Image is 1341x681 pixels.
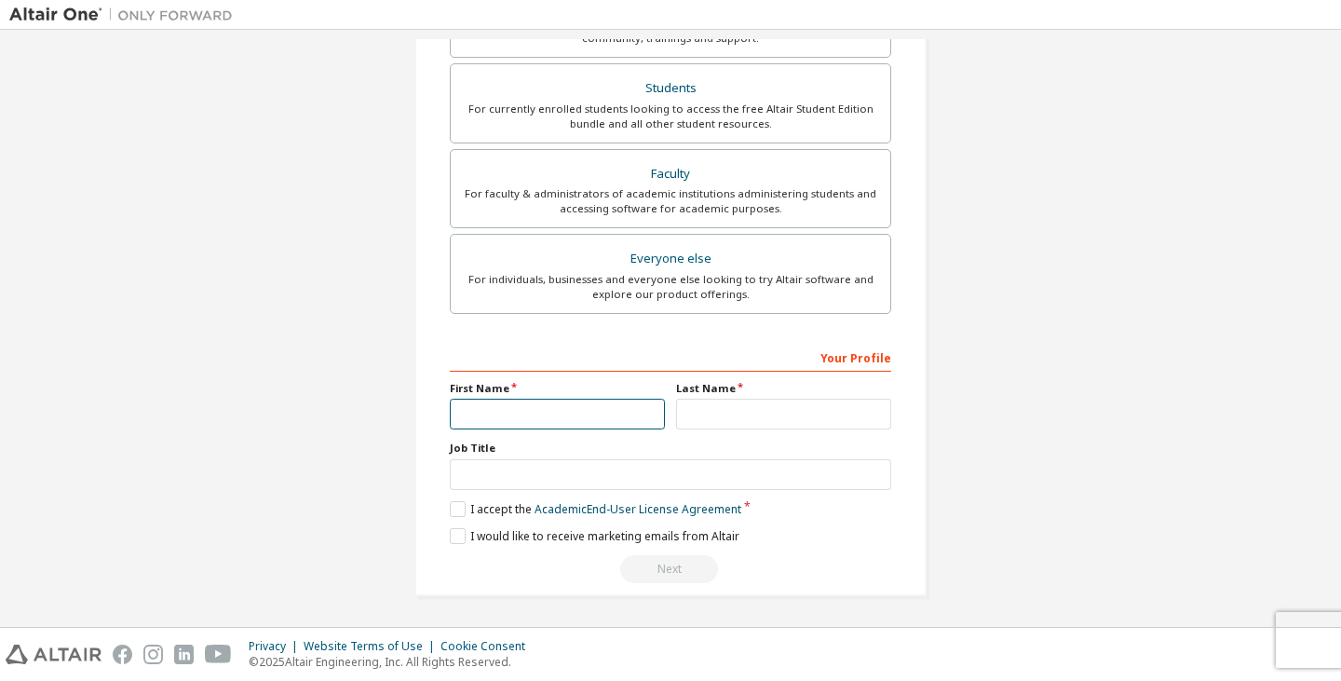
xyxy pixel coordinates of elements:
div: For faculty & administrators of academic institutions administering students and accessing softwa... [462,186,879,216]
div: Faculty [462,161,879,187]
div: Cookie Consent [440,639,536,654]
div: Email already exists [450,555,891,583]
div: Website Terms of Use [304,639,440,654]
div: Your Profile [450,342,891,372]
div: Privacy [249,639,304,654]
p: © 2025 Altair Engineering, Inc. All Rights Reserved. [249,654,536,670]
div: For currently enrolled students looking to access the free Altair Student Edition bundle and all ... [462,102,879,131]
img: facebook.svg [113,645,132,664]
img: youtube.svg [205,645,232,664]
div: Everyone else [462,246,879,272]
label: I accept the [450,501,741,517]
a: Academic End-User License Agreement [535,501,741,517]
img: linkedin.svg [174,645,194,664]
img: altair_logo.svg [6,645,102,664]
label: Job Title [450,441,891,456]
img: instagram.svg [143,645,163,664]
div: Students [462,75,879,102]
div: For individuals, businesses and everyone else looking to try Altair software and explore our prod... [462,272,879,302]
img: Altair One [9,6,242,24]
label: I would like to receive marketing emails from Altair [450,528,739,544]
label: First Name [450,381,665,396]
label: Last Name [676,381,891,396]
